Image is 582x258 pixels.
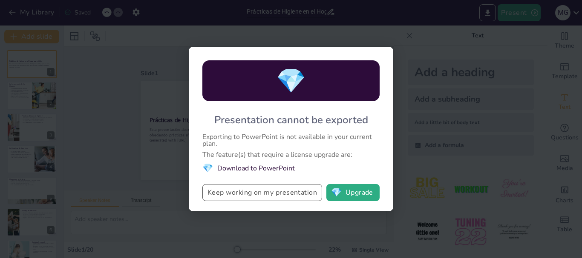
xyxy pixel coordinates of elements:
[326,184,380,201] button: diamondUpgrade
[276,65,306,97] span: diamond
[202,162,213,174] span: diamond
[202,184,322,201] button: Keep working on my presentation
[331,188,342,197] span: diamond
[214,113,368,127] div: Presentation cannot be exported
[202,162,380,174] li: Download to PowerPoint
[202,151,380,158] div: The feature(s) that require a license upgrade are:
[202,133,380,147] div: Exporting to PowerPoint is not available in your current plan.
